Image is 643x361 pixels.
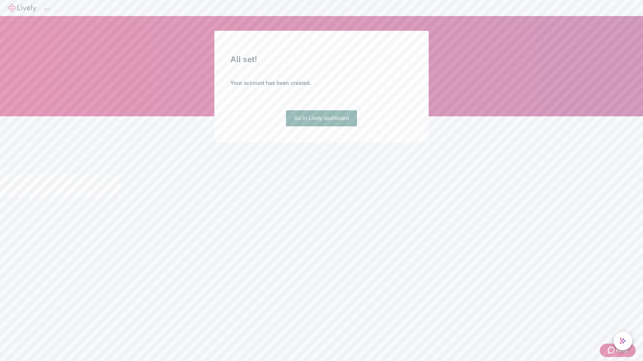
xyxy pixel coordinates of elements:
[230,79,413,87] h4: Your account has been created.
[600,344,636,357] button: Zendesk support iconHelp
[286,110,357,126] a: Go to Lively dashboard
[44,8,50,10] button: Log out
[616,346,628,354] span: Help
[608,346,616,354] svg: Zendesk support icon
[620,338,626,344] svg: Lively AI Assistant
[614,332,632,350] button: chat
[230,53,413,66] h2: All set!
[8,4,36,12] img: Lively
